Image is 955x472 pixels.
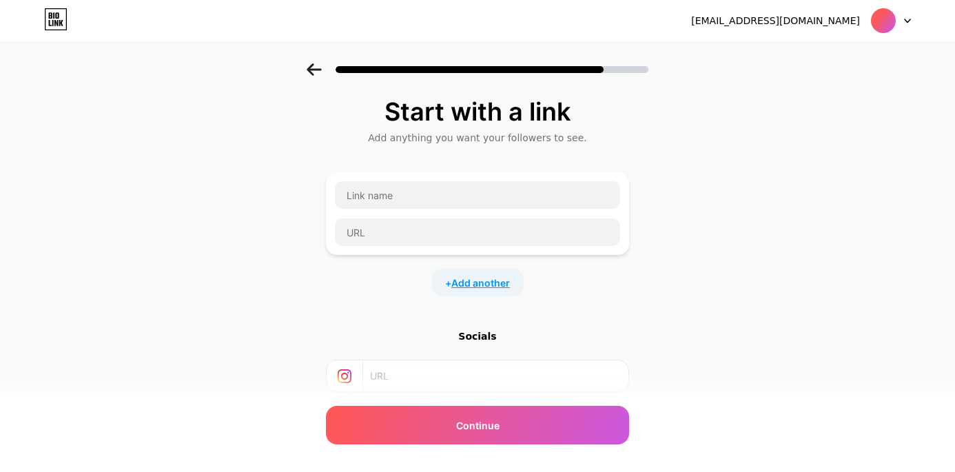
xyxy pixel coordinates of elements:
[431,269,524,296] div: +
[691,14,860,28] div: [EMAIL_ADDRESS][DOMAIN_NAME]
[456,418,500,433] span: Continue
[370,360,620,391] input: URL
[333,131,622,145] div: Add anything you want your followers to see.
[333,98,622,125] div: Start with a link
[335,218,620,246] input: URL
[335,181,620,209] input: Link name
[870,8,896,34] img: rangigallerytz
[451,276,510,290] span: Add another
[326,329,629,343] div: Socials
[370,404,620,435] input: URL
